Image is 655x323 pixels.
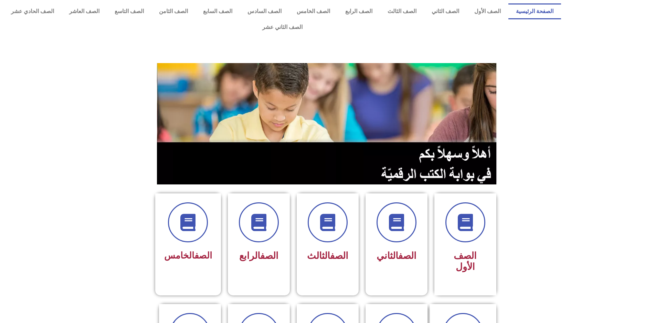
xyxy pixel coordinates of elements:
[260,250,278,261] a: الصف
[338,3,380,19] a: الصف الرابع
[307,250,348,261] span: الثالث
[330,250,348,261] a: الصف
[398,250,416,261] a: الصف
[380,3,424,19] a: الصف الثالث
[240,3,289,19] a: الصف السادس
[3,3,62,19] a: الصف الحادي عشر
[508,3,561,19] a: الصفحة الرئيسية
[467,3,508,19] a: الصف الأول
[164,250,212,261] span: الخامس
[151,3,196,19] a: الصف الثامن
[289,3,338,19] a: الصف الخامس
[194,250,212,261] a: الصف
[239,250,278,261] span: الرابع
[454,250,477,272] span: الصف الأول
[107,3,151,19] a: الصف التاسع
[196,3,240,19] a: الصف السابع
[424,3,467,19] a: الصف الثاني
[62,3,107,19] a: الصف العاشر
[377,250,416,261] span: الثاني
[3,19,561,35] a: الصف الثاني عشر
